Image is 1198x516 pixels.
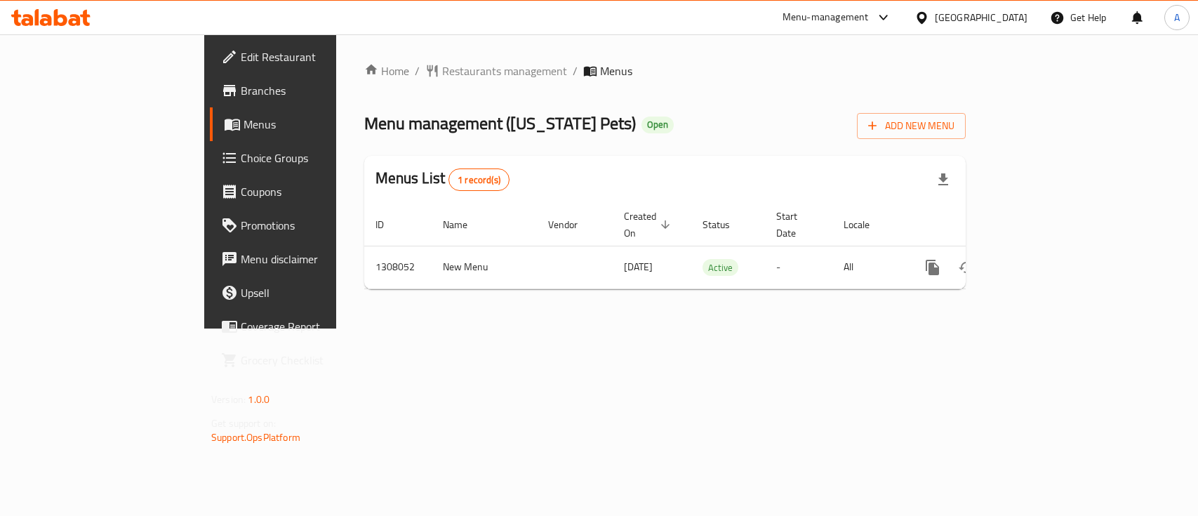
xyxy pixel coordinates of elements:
button: more [916,251,950,284]
span: Menus [244,116,393,133]
li: / [573,62,578,79]
a: Edit Restaurant [210,40,404,74]
span: Created On [624,208,674,242]
nav: breadcrumb [364,62,966,79]
span: Menu management ( [US_STATE] Pets ) [364,107,636,139]
button: Change Status [950,251,983,284]
span: 1 record(s) [449,173,509,187]
span: Restaurants management [442,62,567,79]
span: Get support on: [211,414,276,432]
a: Coverage Report [210,310,404,343]
span: Branches [241,82,393,99]
a: Coupons [210,175,404,209]
span: Locale [844,216,888,233]
span: Status [703,216,748,233]
span: Version: [211,390,246,409]
th: Actions [905,204,1062,246]
span: Name [443,216,486,233]
span: Active [703,260,738,276]
span: Coverage Report [241,318,393,335]
a: Support.OpsPlatform [211,428,300,446]
div: Export file [926,163,960,197]
a: Choice Groups [210,141,404,175]
span: Start Date [776,208,816,242]
div: Menu-management [783,9,869,26]
td: New Menu [432,246,537,289]
a: Promotions [210,209,404,242]
span: 1.0.0 [248,390,269,409]
td: All [832,246,905,289]
span: Menus [600,62,632,79]
h2: Menus List [375,168,510,191]
button: Add New Menu [857,113,966,139]
span: Vendor [548,216,596,233]
span: Grocery Checklist [241,352,393,369]
a: Upsell [210,276,404,310]
span: Add New Menu [868,117,954,135]
span: A [1174,10,1180,25]
div: Active [703,259,738,276]
span: Open [641,119,674,131]
div: [GEOGRAPHIC_DATA] [935,10,1027,25]
table: enhanced table [364,204,1062,289]
span: Upsell [241,284,393,301]
span: Menu disclaimer [241,251,393,267]
span: Coupons [241,183,393,200]
span: ID [375,216,402,233]
a: Grocery Checklist [210,343,404,377]
span: Promotions [241,217,393,234]
span: Choice Groups [241,150,393,166]
a: Menu disclaimer [210,242,404,276]
a: Branches [210,74,404,107]
span: [DATE] [624,258,653,276]
a: Restaurants management [425,62,567,79]
li: / [415,62,420,79]
td: - [765,246,832,289]
div: Open [641,117,674,133]
span: Edit Restaurant [241,48,393,65]
div: Total records count [448,168,510,191]
a: Menus [210,107,404,141]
